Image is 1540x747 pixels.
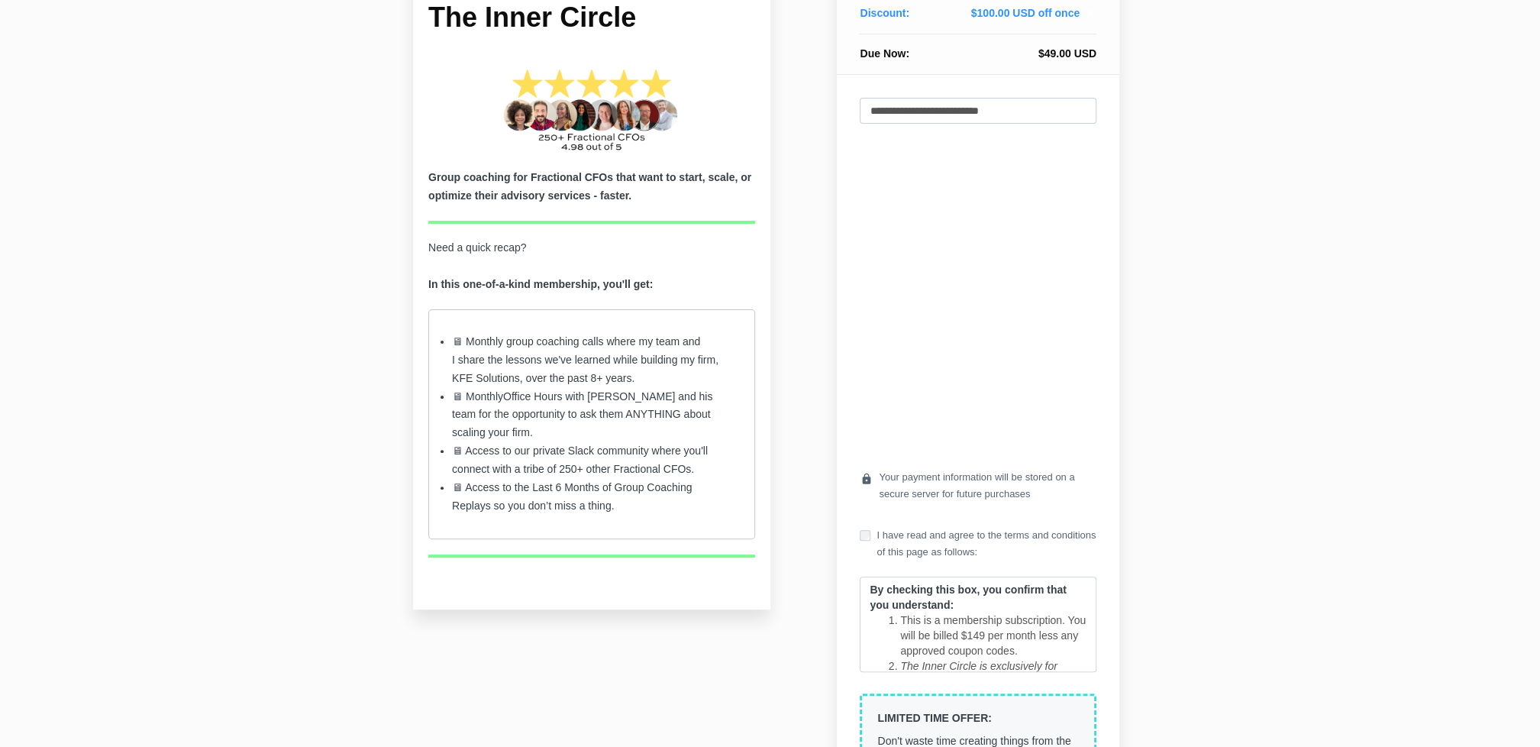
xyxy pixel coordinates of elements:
i: lock [860,469,872,490]
li: 🖥 Access to our private Slack community where you'll connect with a tribe of 250+ other Fractiona... [452,442,731,479]
li: Office Hours with [PERSON_NAME] and his team [452,388,731,443]
a: close [1080,7,1096,24]
strong: LIMITED TIME OFFER: [877,712,991,724]
span: Your payment information will be stored on a secure server for future purchases [879,469,1096,503]
strong: In this one-of-a-kind membership, you'll get: [428,278,653,290]
span: for the opportunity to ask them ANYTHING about scaling your firm. [452,408,711,438]
li: This is a membership subscription. You will be billed $149 per month less any approved coupon codes. [900,613,1086,658]
li: 🖥 Monthly group coaching calls where my team and I share the lessons we've learned while building... [452,333,731,388]
iframe: Secure payment input frame [857,136,1099,457]
span: 🖥 Monthly [452,390,503,403]
th: Due Now: [860,34,926,62]
i: close [1083,7,1096,20]
label: I have read and agree to the terms and conditions of this page as follows: [860,527,1096,561]
img: 255aca1-b627-60d4-603f-455d825e316_275_CFO_Academy_Graduates-2.png [498,66,685,154]
b: Group coaching for Fractional CFOs that want to start, scale, or optimize their advisory services... [428,171,751,202]
p: Need a quick recap? [428,239,755,294]
span: 🖥 Access to t [452,481,518,493]
li: he Last 6 Months of Group Coaching Replays so you don’t miss a thing. [452,479,731,516]
strong: By checking this box, you confirm that you understand: [870,584,1066,611]
span: $100.00 USD off once [971,7,1080,19]
input: I have read and agree to the terms and conditions of this page as follows: [860,530,870,541]
th: Discount: [860,5,926,34]
span: $49.00 USD [1038,47,1096,60]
